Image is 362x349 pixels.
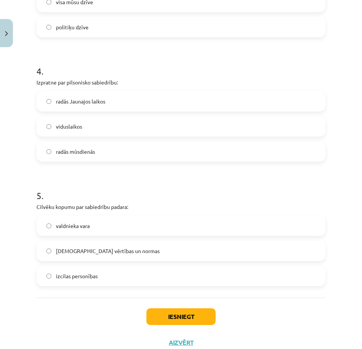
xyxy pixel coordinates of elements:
button: Iesniegt [146,308,216,325]
input: politiķu dzīve [46,25,51,30]
input: radās mūsdienās [46,149,51,154]
h1: 4 . [37,53,325,76]
p: Izpratne par pilsonisko sabiedrību: [37,78,325,86]
span: viduslaikos [56,123,82,131]
span: [DEMOGRAPHIC_DATA] vērtības un normas [56,247,160,255]
input: [DEMOGRAPHIC_DATA] vērtības un normas [46,249,51,253]
p: Cilvēku kopumu par sabiedrību padara: [37,203,325,211]
input: izcilas personības [46,274,51,279]
span: politiķu dzīve [56,23,89,31]
input: viduslaikos [46,124,51,129]
span: valdnieka vara [56,222,90,230]
span: izcilas personības [56,272,98,280]
input: valdnieka vara [46,223,51,228]
input: radās Jaunajos laikos [46,99,51,104]
span: radās mūsdienās [56,148,95,156]
button: Aizvērt [167,339,195,346]
h1: 5 . [37,177,325,201]
span: radās Jaunajos laikos [56,97,105,105]
img: icon-close-lesson-0947bae3869378f0d4975bcd49f059093ad1ed9edebbc8119c70593378902aed.svg [5,31,8,36]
